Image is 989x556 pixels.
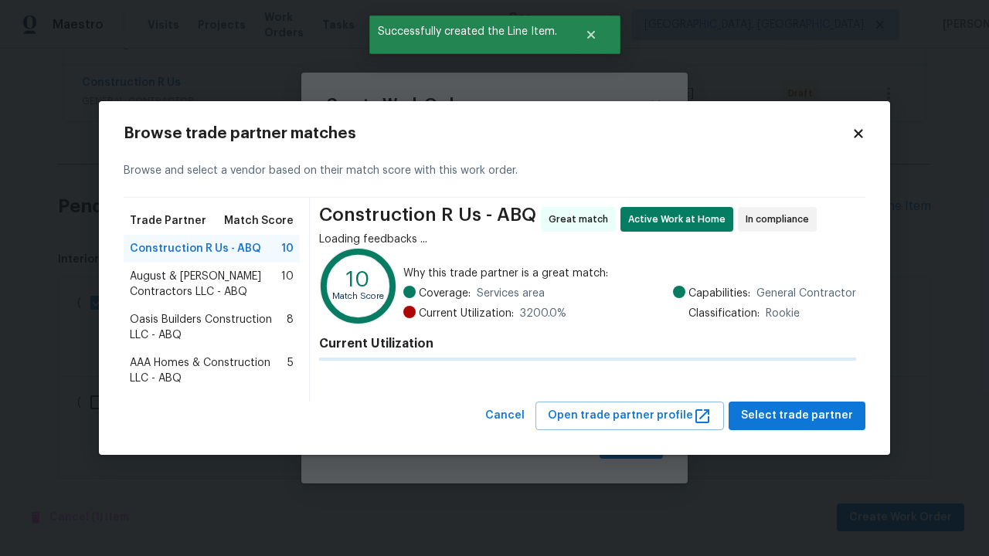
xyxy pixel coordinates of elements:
[346,269,370,290] text: 10
[741,406,853,425] span: Select trade partner
[419,306,514,321] span: Current Utilization:
[281,269,294,300] span: 10
[566,19,617,50] button: Close
[535,402,724,430] button: Open trade partner profile
[766,306,800,321] span: Rookie
[224,213,294,229] span: Match Score
[130,355,287,386] span: AAA Homes & Construction LLC - ABQ
[485,406,525,425] span: Cancel
[369,15,566,48] span: Successfully created the Line Item.
[319,232,856,247] div: Loading feedbacks ...
[746,212,815,227] span: In compliance
[628,212,732,227] span: Active Work at Home
[729,402,865,430] button: Select trade partner
[403,266,856,281] span: Why this trade partner is a great match:
[130,213,206,229] span: Trade Partner
[319,207,536,232] span: Construction R Us - ABQ
[130,241,261,256] span: Construction R Us - ABQ
[479,402,531,430] button: Cancel
[319,336,856,351] h4: Current Utilization
[520,306,566,321] span: 3200.0 %
[287,312,294,343] span: 8
[130,312,287,343] span: Oasis Builders Construction LLC - ABQ
[281,241,294,256] span: 10
[419,286,471,301] span: Coverage:
[124,144,865,198] div: Browse and select a vendor based on their match score with this work order.
[124,126,851,141] h2: Browse trade partner matches
[549,212,614,227] span: Great match
[548,406,712,425] span: Open trade partner profile
[477,286,545,301] span: Services area
[688,306,760,321] span: Classification:
[287,355,294,386] span: 5
[332,293,384,301] text: Match Score
[756,286,856,301] span: General Contractor
[688,286,750,301] span: Capabilities:
[130,269,281,300] span: August & [PERSON_NAME] Contractors LLC - ABQ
